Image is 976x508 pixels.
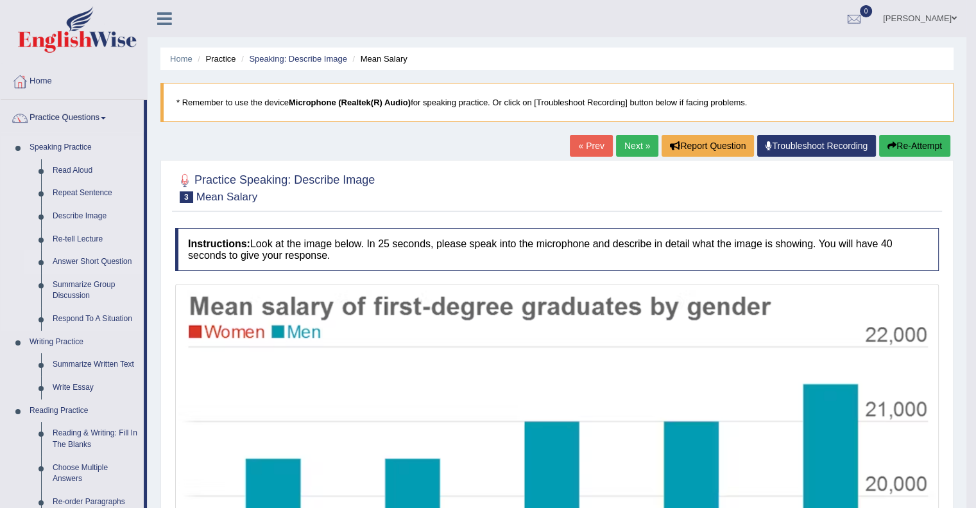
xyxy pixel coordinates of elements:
li: Mean Salary [349,53,407,65]
b: Instructions: [188,238,250,249]
a: Summarize Group Discussion [47,274,144,308]
a: Reading Practice [24,399,144,423]
a: Repeat Sentence [47,182,144,205]
a: Write Essay [47,376,144,399]
a: Next » [616,135,658,157]
button: Report Question [662,135,754,157]
a: Summarize Written Text [47,353,144,376]
a: Home [170,54,193,64]
b: Microphone (Realtek(R) Audio) [289,98,411,107]
a: Re-tell Lecture [47,228,144,251]
li: Practice [194,53,235,65]
a: Speaking: Describe Image [249,54,347,64]
small: Mean Salary [196,191,257,203]
h2: Practice Speaking: Describe Image [175,171,375,203]
span: 3 [180,191,193,203]
blockquote: * Remember to use the device for speaking practice. Or click on [Troubleshoot Recording] button b... [160,83,954,122]
a: Troubleshoot Recording [757,135,876,157]
a: Answer Short Question [47,250,144,274]
a: Speaking Practice [24,136,144,159]
button: Re-Attempt [879,135,950,157]
a: Home [1,64,147,96]
a: Respond To A Situation [47,308,144,331]
a: « Prev [570,135,612,157]
a: Reading & Writing: Fill In The Blanks [47,422,144,456]
h4: Look at the image below. In 25 seconds, please speak into the microphone and describe in detail w... [175,228,939,271]
a: Writing Practice [24,331,144,354]
a: Read Aloud [47,159,144,182]
span: 0 [860,5,873,17]
a: Describe Image [47,205,144,228]
a: Practice Questions [1,100,144,132]
a: Choose Multiple Answers [47,457,144,491]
